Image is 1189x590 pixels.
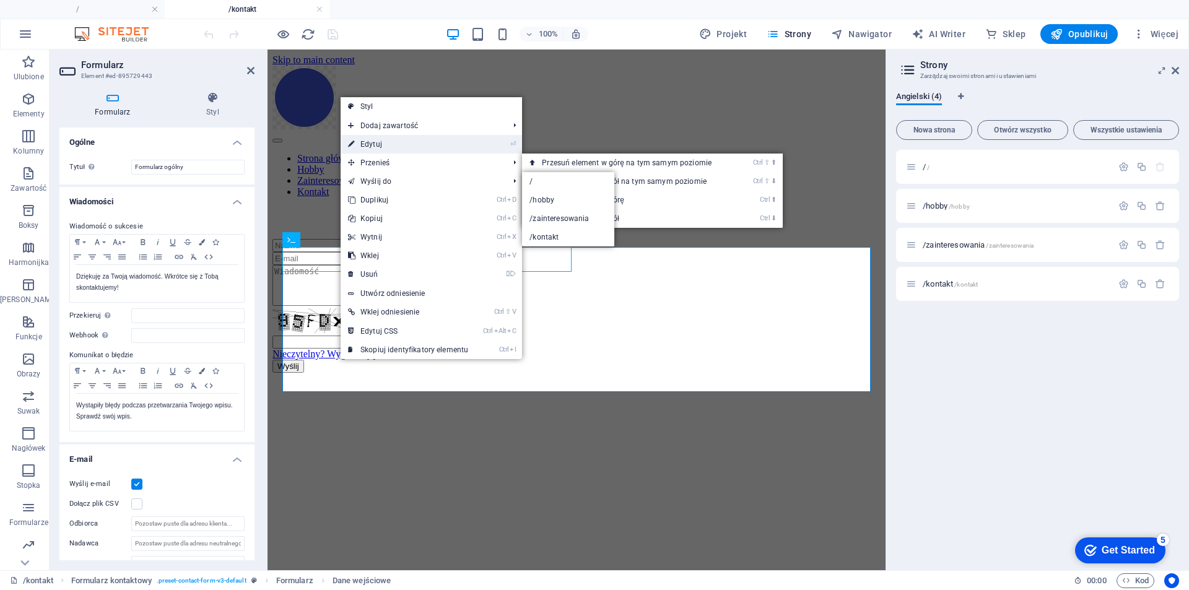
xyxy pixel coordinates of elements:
[983,126,1063,134] span: Otwórz wszystko
[771,177,777,185] i: ⬇
[506,270,516,278] i: ⌦
[764,177,770,185] i: ⇧
[69,219,245,234] label: Wiadomość o sukcesie
[10,6,100,32] div: Get Started 5 items remaining, 0% complete
[1118,240,1129,250] div: Ustawienia
[136,363,150,378] button: Bold (Ctrl+B)
[9,518,48,527] p: Formularze
[494,308,504,316] i: Ctrl
[1117,573,1154,588] button: Kod
[59,445,255,467] h4: E-mail
[92,2,104,15] div: 5
[570,28,581,40] i: Po zmianie rozmiaru automatycznie dostosowuje poziom powiększenia do wybranego urządzenia.
[186,249,201,264] button: Clear Formatting
[497,214,507,222] i: Ctrl
[1095,576,1097,585] span: :
[69,497,131,511] label: Dołącz plik CSV
[986,242,1034,249] span: /zainteresowania
[201,378,216,393] button: HTML
[172,249,186,264] button: Insert Link
[69,536,131,551] label: Nadawca
[110,235,129,249] button: Font Size
[131,556,245,571] input: Temat emaila...
[1087,573,1106,588] span: 00 00
[1074,573,1107,588] h6: Czas sesji
[520,27,564,41] button: 100%
[1155,279,1165,289] div: Usuń
[1118,279,1129,289] div: Ustawienia
[1133,28,1178,40] span: Więcej
[70,235,90,249] button: Paragraph Format
[896,92,1179,115] div: Zakładki językowe
[522,228,614,246] a: /kontakt
[753,177,763,185] i: Ctrl
[186,378,201,393] button: Clear Formatting
[1164,573,1179,588] button: Usercentrics
[69,160,131,175] label: Tytuł
[71,573,152,588] span: Kliknij, aby zaznaczyć. Kliknij dwukrotnie, aby edytować
[760,196,770,204] i: Ctrl
[341,341,476,359] a: CtrlISkopiuj identyfikatory elementu
[1155,201,1165,211] div: Usuń
[771,214,777,222] i: ⬇
[494,327,507,335] i: Alt
[919,163,1112,171] div: //
[919,280,1112,288] div: /kontakt/kontakt
[1136,240,1147,250] div: Duplikuj
[1155,162,1165,172] div: Strony startowej nie można usunąć
[71,27,164,41] img: Editor Logo
[14,72,44,82] p: Ulubione
[927,164,930,171] span: /
[694,24,752,44] button: Projekt
[522,209,614,228] a: /zainteresowania
[694,24,752,44] div: Projekt (Ctrl+Alt+Y)
[483,327,493,335] i: Ctrl
[505,308,511,316] i: ⇧
[341,191,476,209] a: CtrlDDuplikuj
[1128,24,1183,44] button: Więcej
[171,92,255,118] h4: Styl
[69,516,131,531] label: Odbiorca
[251,577,257,584] i: Ten element jest konfigurowalnym ustawieniem wstępnym
[771,196,777,204] i: ⬆
[341,116,503,135] span: Dodaj zawartość
[69,308,131,323] label: Przekieruj
[100,249,115,264] button: Align Right
[180,363,195,378] button: Strikethrough
[69,556,131,571] label: Temat
[341,97,522,116] a: Styl
[81,71,230,82] h3: Element #ed-895729443
[949,203,970,210] span: /hobby
[1040,24,1118,44] button: Opublikuj
[209,363,222,378] button: Icons
[753,158,763,167] i: Ctrl
[180,235,195,249] button: Strikethrough
[920,59,1179,71] h2: Strony
[896,89,942,106] span: Angielski (4)
[1118,162,1129,172] div: Ustawienia
[136,378,150,393] button: Unordered List
[767,28,811,40] span: Strony
[201,249,216,264] button: HTML
[76,271,238,293] p: Dziękuję za Twoją wiadomość. Wkrótce się z Tobą skontaktujemy!
[131,160,245,175] input: Tytuł formularza...
[923,279,978,288] span: Kliknij, aby otworzyć stronę
[341,209,476,228] a: CtrlCKopiuj
[157,573,246,588] span: . preset-contact-form-v3-default
[341,284,522,303] a: Utwórz odniesienie
[954,281,978,288] span: /kontakt
[919,241,1112,249] div: /zainteresowania/zainteresowania
[17,369,41,379] p: Obrazy
[5,189,115,202] input: Nazwa
[70,378,85,393] button: Align Left
[85,249,100,264] button: Align Center
[977,120,1068,140] button: Otwórz wszystko
[85,378,100,393] button: Align Center
[5,202,115,215] input: E-mail
[538,27,558,41] h6: 100%
[70,363,90,378] button: Paragraph Format
[150,249,165,264] button: Ordered List
[1050,28,1108,40] span: Opublikuj
[980,24,1030,44] button: Sklep
[764,158,770,167] i: ⇧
